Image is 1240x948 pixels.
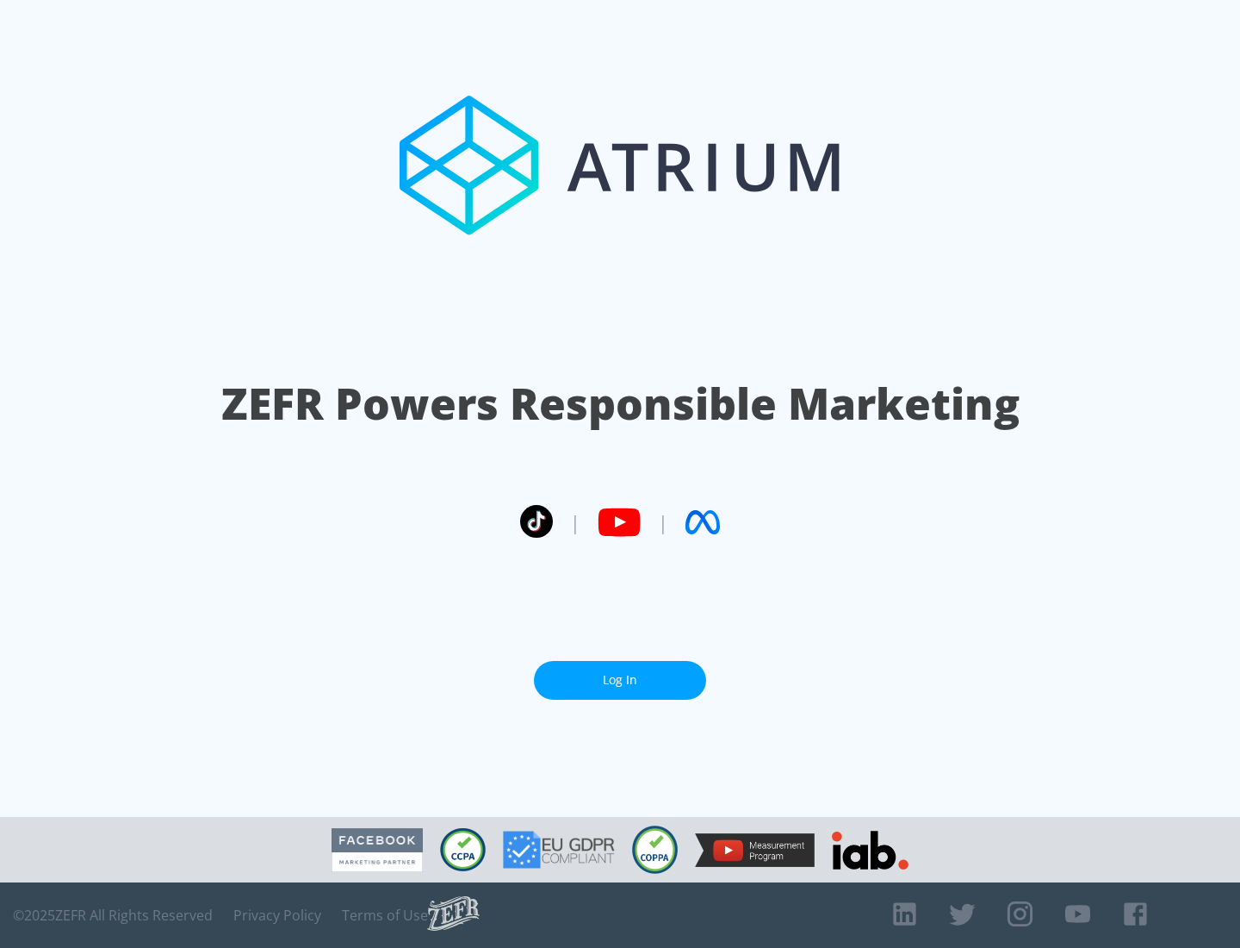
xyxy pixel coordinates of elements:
img: IAB [832,831,908,870]
h1: ZEFR Powers Responsible Marketing [221,374,1020,433]
img: Facebook Marketing Partner [332,828,423,872]
span: | [658,509,668,535]
img: YouTube Measurement Program [695,833,815,867]
img: GDPR Compliant [503,831,615,869]
img: CCPA Compliant [440,828,486,871]
span: © 2025 ZEFR All Rights Reserved [13,907,213,924]
a: Privacy Policy [233,907,321,924]
span: | [570,509,580,535]
img: COPPA Compliant [632,826,678,874]
a: Terms of Use [342,907,428,924]
a: Log In [534,661,706,700]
